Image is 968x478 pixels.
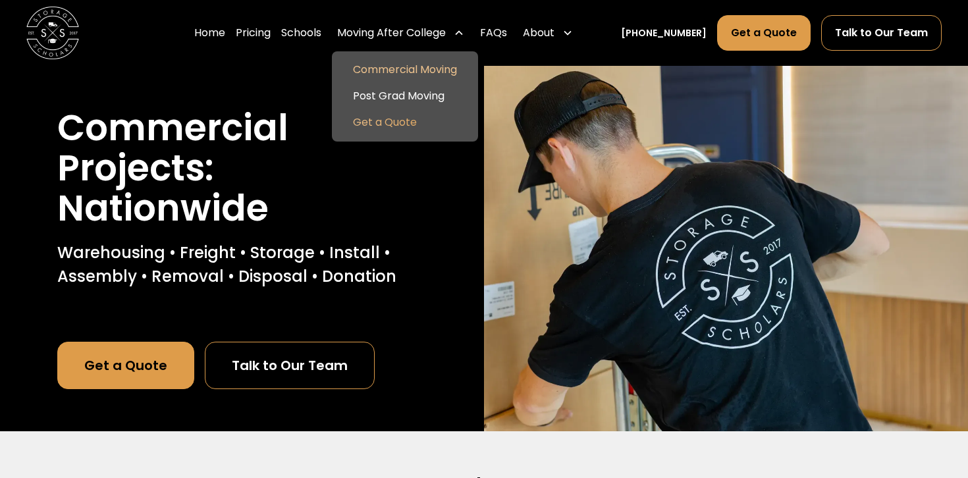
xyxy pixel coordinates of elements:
[50,78,118,86] div: Domain Overview
[337,109,473,136] a: Get a Quote
[337,83,473,109] a: Post Grad Moving
[484,66,968,431] img: Nationwide commercial project movers.
[146,78,222,86] div: Keywords by Traffic
[21,34,32,45] img: website_grey.svg
[57,241,427,288] p: Warehousing • Freight • Storage • Install • Assembly • Removal • Disposal • Donation
[21,21,32,32] img: logo_orange.svg
[518,14,578,51] div: About
[281,14,321,51] a: Schools
[26,7,79,59] img: Storage Scholars main logo
[57,108,427,228] h1: Commercial Projects: Nationwide
[194,14,225,51] a: Home
[37,21,65,32] div: v 4.0.25
[821,15,942,51] a: Talk to Our Team
[621,26,707,40] a: [PHONE_NUMBER]
[205,342,375,389] a: Talk to Our Team
[332,14,470,51] div: Moving After College
[36,76,46,87] img: tab_domain_overview_orange.svg
[332,51,478,141] nav: Moving After College
[337,57,473,83] a: Commercial Moving
[337,25,446,41] div: Moving After College
[480,14,507,51] a: FAQs
[131,76,142,87] img: tab_keywords_by_traffic_grey.svg
[523,25,554,41] div: About
[236,14,271,51] a: Pricing
[34,34,145,45] div: Domain: [DOMAIN_NAME]
[717,15,811,51] a: Get a Quote
[57,342,194,389] a: Get a Quote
